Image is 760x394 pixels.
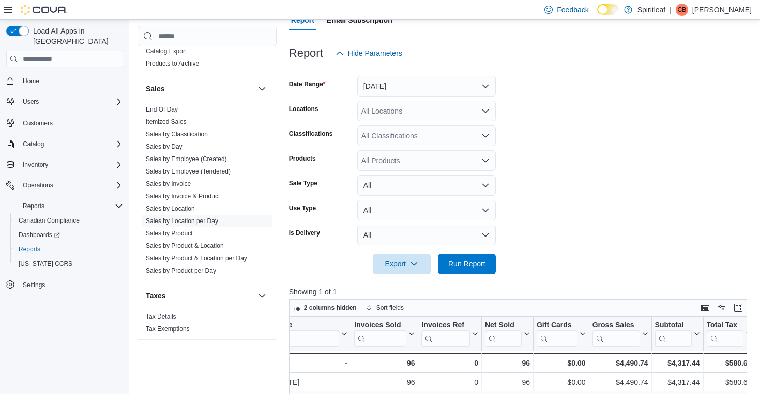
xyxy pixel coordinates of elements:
span: Settings [19,278,123,291]
span: Reports [23,202,44,210]
span: Dashboards [19,231,60,239]
span: Home [19,74,123,87]
div: Total Tax [706,321,743,330]
div: Invoices Ref [421,321,469,330]
button: Open list of options [481,107,490,115]
div: Sales [138,103,277,281]
a: Dashboards [10,228,127,242]
button: Keyboard shortcuts [699,302,711,314]
a: Sales by Invoice [146,180,191,187]
button: All [357,175,496,196]
span: Dashboards [14,229,123,241]
button: Users [2,94,127,109]
span: Load All Apps in [GEOGRAPHIC_DATA] [29,26,123,46]
a: End Of Day [146,106,178,113]
button: Reports [2,199,127,213]
a: [US_STATE] CCRS [14,258,77,270]
a: Sales by Product [146,230,193,237]
button: Invoices Sold [354,321,415,347]
div: 0 [421,357,478,369]
span: Report [291,10,314,30]
div: $4,317.44 [655,376,700,388]
span: Sort fields [376,304,404,312]
button: Sales [146,84,254,94]
button: Display options [716,302,728,314]
label: Locations [289,105,318,113]
span: Reports [19,200,123,212]
span: Customers [19,116,123,129]
a: Sales by Location [146,205,195,212]
button: Sales [256,83,268,95]
div: Total Tax [706,321,743,347]
a: Dashboards [14,229,64,241]
p: Spiritleaf [637,4,665,16]
button: Reports [10,242,127,257]
input: Dark Mode [597,4,619,15]
div: Net Sold [485,321,522,330]
span: [US_STATE] CCRS [19,260,72,268]
button: All [357,200,496,220]
div: Date [277,321,339,347]
button: Catalog [19,138,48,150]
span: Catalog [19,138,123,150]
div: Date [277,321,339,330]
a: Sales by Employee (Tendered) [146,168,231,175]
span: Canadian Compliance [14,214,123,227]
button: Sort fields [362,302,408,314]
span: Inventory [23,161,48,169]
div: $4,317.44 [655,357,700,369]
a: Catalog Export [146,48,187,55]
button: Gross Sales [592,321,648,347]
div: 96 [354,357,415,369]
h3: Taxes [146,291,166,301]
span: Export [379,254,424,274]
div: Gross Sales [592,321,640,347]
a: Tax Details [146,313,176,320]
span: Home [23,77,39,85]
a: Itemized Sales [146,118,187,125]
div: $580.65 [706,357,751,369]
a: Canadian Compliance [14,214,84,227]
span: Customers [23,119,53,128]
span: Operations [23,181,53,190]
label: Classifications [289,130,333,138]
div: Gift Card Sales [537,321,577,347]
button: Reports [19,200,49,212]
a: Sales by Product & Location per Day [146,255,247,262]
label: Sale Type [289,179,317,187]
span: Users [23,98,39,106]
div: $0.00 [537,357,586,369]
button: Gift Cards [537,321,586,347]
button: Hide Parameters [331,43,406,64]
span: Hide Parameters [348,48,402,58]
span: Reports [19,245,40,254]
button: Home [2,73,127,88]
span: CB [678,4,687,16]
button: Net Sold [485,321,530,347]
button: 2 columns hidden [290,302,361,314]
button: Run Report [438,254,496,274]
a: Sales by Location per Day [146,217,218,225]
div: Subtotal [655,321,691,330]
button: Inventory [2,157,127,172]
div: 0 [421,376,478,388]
div: Gross Sales [592,321,640,330]
div: - [277,357,347,369]
button: Catalog [2,137,127,151]
div: $4,490.74 [592,357,648,369]
button: [DATE] [357,76,496,97]
button: Taxes [256,290,268,302]
span: Settings [23,281,45,289]
button: Export [373,254,431,274]
button: Customers [2,115,127,130]
button: Operations [19,179,57,192]
a: Products to Archive [146,60,199,67]
label: Date Range [289,80,326,88]
span: Inventory [19,159,123,171]
button: Enter fullscreen [732,302,744,314]
span: Email Subscription [327,10,392,30]
span: Canadian Compliance [19,216,80,225]
button: Operations [2,178,127,193]
span: Users [19,96,123,108]
div: 96 [485,357,530,369]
